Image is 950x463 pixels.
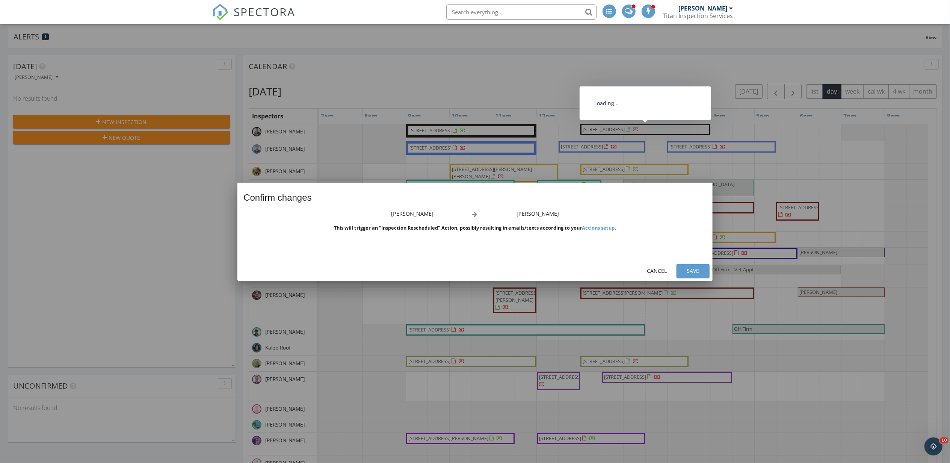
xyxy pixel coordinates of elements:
[683,267,704,275] div: Save
[212,10,296,26] a: SPECTORA
[234,4,296,20] span: SPECTORA
[924,437,942,455] iframe: Intercom live chat
[646,267,668,275] div: Cancel
[212,4,229,20] img: The Best Home Inspection Software - Spectora
[663,12,733,20] div: Titan Inspection Services
[237,183,713,210] div: Confirm changes
[243,225,707,231] div: This will trigger an "Inspection Rescheduled" Action, possibly resulting in emails/texts accordin...
[237,210,433,218] div: [PERSON_NAME]
[677,264,710,278] button: Save
[582,224,615,231] a: Actions setup
[940,437,948,443] span: 10
[679,5,728,12] div: [PERSON_NAME]
[640,264,674,278] button: Cancel
[446,5,597,20] input: Search everything...
[517,210,713,218] div: [PERSON_NAME]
